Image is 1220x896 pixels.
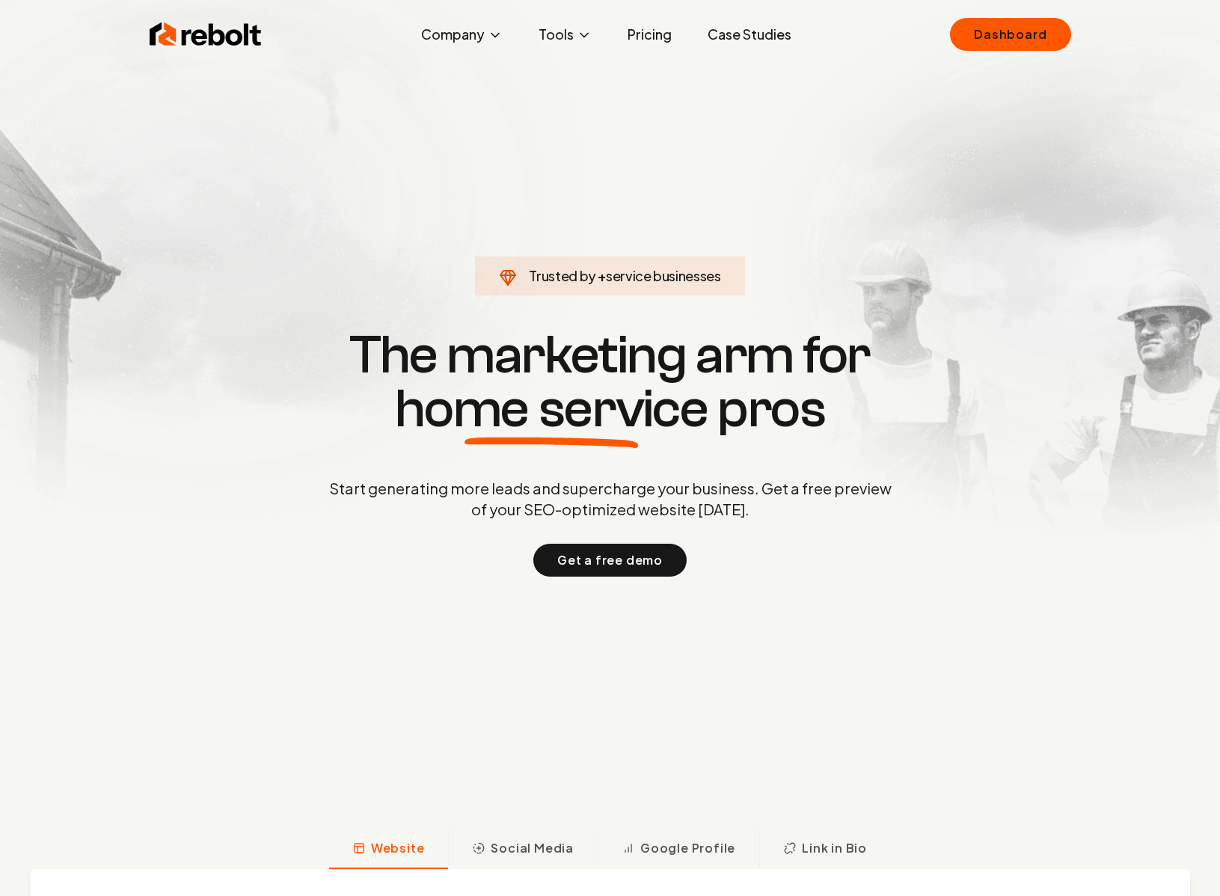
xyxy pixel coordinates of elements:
[606,267,721,284] span: service businesses
[616,19,684,49] a: Pricing
[529,267,595,284] span: Trusted by
[598,267,606,284] span: +
[802,839,867,857] span: Link in Bio
[950,18,1070,51] a: Dashboard
[533,544,687,577] button: Get a free demo
[759,830,891,869] button: Link in Bio
[491,839,574,857] span: Social Media
[409,19,515,49] button: Company
[598,830,759,869] button: Google Profile
[371,839,425,857] span: Website
[527,19,604,49] button: Tools
[640,839,735,857] span: Google Profile
[329,830,449,869] button: Website
[326,478,895,520] p: Start generating more leads and supercharge your business. Get a free preview of your SEO-optimiz...
[395,382,708,436] span: home service
[251,328,969,436] h1: The marketing arm for pros
[150,19,262,49] img: Rebolt Logo
[448,830,598,869] button: Social Media
[696,19,803,49] a: Case Studies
